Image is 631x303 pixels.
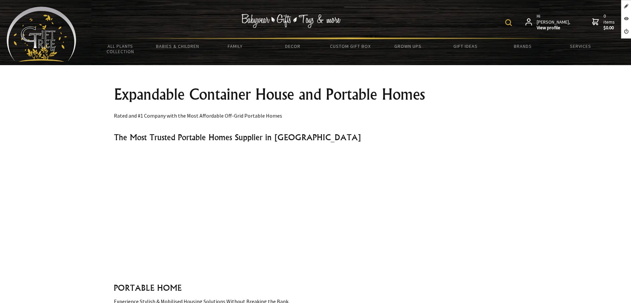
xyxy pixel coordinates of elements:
a: Brands [494,39,552,53]
h3: The Most Trusted Portable Homes Supplier in [GEOGRAPHIC_DATA] [114,132,517,143]
a: Grown Ups [379,39,436,53]
a: 0 items$0.00 [592,13,616,31]
a: Family [206,39,264,53]
a: Gift Ideas [436,39,494,53]
span: Hi [PERSON_NAME], [537,13,571,31]
span: 0 items [603,13,616,31]
img: Babywear - Gifts - Toys & more [241,14,341,28]
h1: Expandable Container House and Portable Homes [114,86,517,102]
a: Decor [264,39,321,53]
img: Babyware - Gifts - Toys and more... [7,7,76,62]
a: Babies & Children [149,39,206,53]
p: Rated and #1 Company with the Most Affordable Off-Grid Portable Homes [114,112,517,120]
img: product search [505,19,512,26]
a: Custom Gift Box [322,39,379,53]
a: All Plants Collection [92,39,149,58]
a: Hi [PERSON_NAME],View profile [525,13,571,31]
strong: View profile [537,25,571,31]
h3: PORTABLE HOME [114,282,517,293]
a: Services [552,39,609,53]
strong: $0.00 [603,25,616,31]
